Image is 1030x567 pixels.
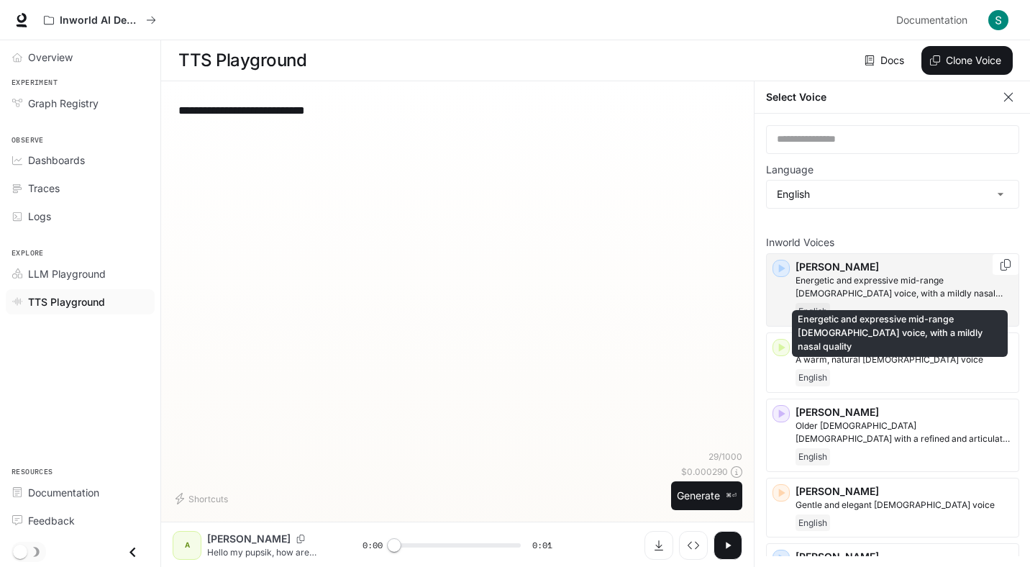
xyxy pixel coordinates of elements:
p: Gentle and elegant female voice [796,499,1013,512]
span: Feedback [28,513,75,528]
span: English [796,514,830,532]
span: Logs [28,209,51,224]
button: Copy Voice ID [998,259,1013,271]
div: English [767,181,1018,208]
a: Graph Registry [6,91,155,116]
img: User avatar [988,10,1008,30]
button: Download audio [644,531,673,560]
button: User avatar [984,6,1013,35]
a: Dashboards [6,148,155,173]
a: Logs [6,204,155,229]
span: 0:01 [532,538,552,553]
p: Energetic and expressive mid-range male voice, with a mildly nasal quality [796,274,1013,300]
span: Overview [28,50,73,65]
p: Language [766,165,813,175]
button: Shortcuts [173,487,234,510]
p: [PERSON_NAME] [796,484,1013,499]
p: $ 0.000290 [681,466,728,478]
span: Dark mode toggle [13,543,27,559]
span: TTS Playground [28,294,105,309]
a: Documentation [6,480,155,505]
a: LLM Playground [6,261,155,286]
div: A [176,534,199,557]
button: Copy Voice ID [291,535,311,543]
p: [PERSON_NAME] [207,532,291,546]
p: ⌘⏎ [726,491,737,500]
button: Close drawer [117,537,149,567]
p: [PERSON_NAME] [796,260,1013,274]
div: Energetic and expressive mid-range [DEMOGRAPHIC_DATA] voice, with a mildly nasal quality [792,310,1008,357]
span: English [796,369,830,386]
span: Graph Registry [28,96,99,111]
p: Inworld Voices [766,237,1019,248]
span: Traces [28,181,60,196]
a: Documentation [890,6,978,35]
p: [PERSON_NAME] [796,405,1013,419]
a: Overview [6,45,155,70]
a: Feedback [6,508,155,533]
button: Inspect [679,531,708,560]
span: 0:00 [363,538,383,553]
a: Traces [6,176,155,201]
span: Documentation [896,12,967,30]
button: Generate⌘⏎ [671,481,742,511]
p: 29 / 1000 [708,450,742,463]
p: A warm, natural female voice [796,353,1013,366]
p: [PERSON_NAME] [796,550,1013,564]
a: TTS Playground [6,289,155,314]
span: Documentation [28,485,99,500]
p: Older British male with a refined and articulate voice [796,419,1013,445]
a: Docs [862,46,910,75]
h1: TTS Playground [178,46,306,75]
p: Inworld AI Demos [60,14,140,27]
button: All workspaces [37,6,163,35]
span: Dashboards [28,153,85,168]
span: LLM Playground [28,266,106,281]
p: Hello my pupsik, how are you? [207,546,328,558]
span: English [796,448,830,466]
button: Clone Voice [921,46,1013,75]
